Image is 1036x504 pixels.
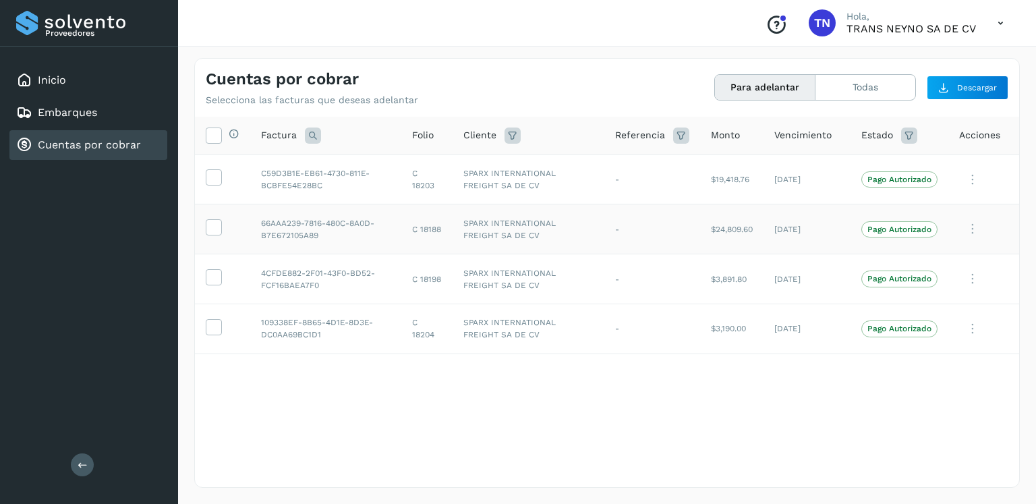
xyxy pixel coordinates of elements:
[250,204,401,254] td: 66AAA239-7816-480C-8A0D-B7E672105A89
[764,304,851,354] td: [DATE]
[463,128,496,142] span: Cliente
[700,304,764,354] td: $3,190.00
[401,204,453,254] td: C 18188
[45,28,162,38] p: Proveedores
[604,155,700,204] td: -
[250,254,401,304] td: 4CFDE882-2F01-43F0-BD52-FCF16BAEA7F0
[9,130,167,160] div: Cuentas por cobrar
[927,76,1008,100] button: Descargar
[453,304,604,354] td: SPARX INTERNATIONAL FREIGHT SA DE CV
[615,128,665,142] span: Referencia
[453,204,604,254] td: SPARX INTERNATIONAL FREIGHT SA DE CV
[867,274,931,283] p: Pago Autorizado
[9,98,167,128] div: Embarques
[604,204,700,254] td: -
[764,204,851,254] td: [DATE]
[957,82,997,94] span: Descargar
[206,69,359,89] h4: Cuentas por cobrar
[38,106,97,119] a: Embarques
[261,128,297,142] span: Factura
[700,155,764,204] td: $19,418.76
[38,74,66,86] a: Inicio
[846,22,976,35] p: TRANS NEYNO SA DE CV
[38,138,141,151] a: Cuentas por cobrar
[867,225,931,234] p: Pago Autorizado
[867,324,931,333] p: Pago Autorizado
[206,94,418,106] p: Selecciona las facturas que deseas adelantar
[412,128,434,142] span: Folio
[700,204,764,254] td: $24,809.60
[9,65,167,95] div: Inicio
[959,128,1000,142] span: Acciones
[453,254,604,304] td: SPARX INTERNATIONAL FREIGHT SA DE CV
[815,75,915,100] button: Todas
[604,304,700,354] td: -
[453,155,604,204] td: SPARX INTERNATIONAL FREIGHT SA DE CV
[700,254,764,304] td: $3,891.80
[401,304,453,354] td: C 18204
[250,155,401,204] td: C59D3B1E-EB61-4730-811E-BCBFE54E28BC
[711,128,740,142] span: Monto
[867,175,931,184] p: Pago Autorizado
[604,254,700,304] td: -
[401,254,453,304] td: C 18198
[401,155,453,204] td: C 18203
[764,254,851,304] td: [DATE]
[846,11,976,22] p: Hola,
[764,155,851,204] td: [DATE]
[774,128,832,142] span: Vencimiento
[715,75,815,100] button: Para adelantar
[250,304,401,354] td: 109338EF-8B65-4D1E-8D3E-DC0AA69BC1D1
[861,128,893,142] span: Estado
